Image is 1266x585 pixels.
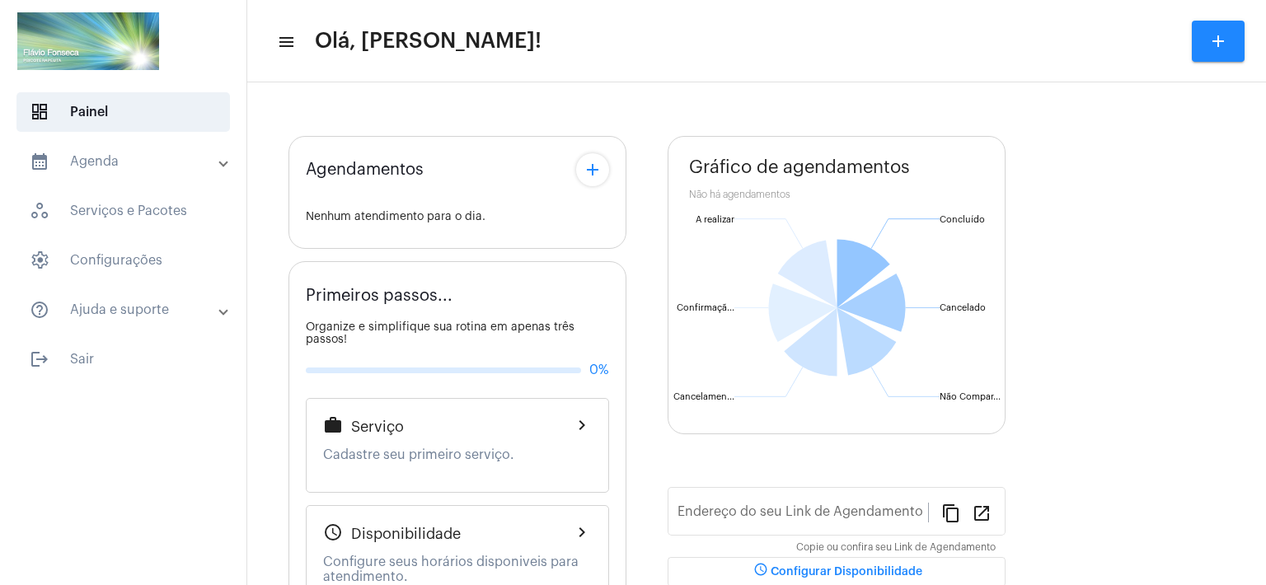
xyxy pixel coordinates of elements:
[940,215,985,224] text: Concluído
[323,555,592,584] p: Configure seus horários disponiveis para atendimento.
[351,419,404,435] span: Serviço
[678,508,928,522] input: Link
[351,526,461,542] span: Disponibilidade
[572,522,592,542] mat-icon: chevron_right
[30,349,49,369] mat-icon: sidenav icon
[30,102,49,122] span: sidenav icon
[972,503,992,522] mat-icon: open_in_new
[1208,31,1228,51] mat-icon: add
[751,562,771,582] mat-icon: schedule
[689,157,910,177] span: Gráfico de agendamentos
[589,363,609,377] span: 0%
[16,241,230,280] span: Configurações
[583,160,603,180] mat-icon: add
[30,201,49,221] span: sidenav icon
[30,250,49,270] span: sidenav icon
[30,152,220,171] mat-panel-title: Agenda
[306,321,574,345] span: Organize e simplifique sua rotina em apenas três passos!
[16,339,230,379] span: Sair
[696,215,734,224] text: A realizar
[10,290,246,330] mat-expansion-panel-header: sidenav iconAjuda e suporte
[306,161,424,179] span: Agendamentos
[16,92,230,132] span: Painel
[10,142,246,181] mat-expansion-panel-header: sidenav iconAgenda
[796,542,996,554] mat-hint: Copie ou confira seu Link de Agendamento
[941,503,961,522] mat-icon: content_copy
[323,447,592,462] p: Cadastre seu primeiro serviço.
[30,300,220,320] mat-panel-title: Ajuda e suporte
[323,522,343,542] mat-icon: schedule
[30,152,49,171] mat-icon: sidenav icon
[940,392,1001,401] text: Não Compar...
[751,566,922,578] span: Configurar Disponibilidade
[323,415,343,435] mat-icon: work
[940,303,986,312] text: Cancelado
[572,415,592,435] mat-icon: chevron_right
[13,8,163,74] img: ad486f29-800c-4119-1513-e8219dc03dae.png
[677,303,734,313] text: Confirmaçã...
[16,191,230,231] span: Serviços e Pacotes
[277,32,293,52] mat-icon: sidenav icon
[30,300,49,320] mat-icon: sidenav icon
[306,287,452,305] span: Primeiros passos...
[673,392,734,401] text: Cancelamen...
[306,211,609,223] div: Nenhum atendimento para o dia.
[315,28,542,54] span: Olá, [PERSON_NAME]!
